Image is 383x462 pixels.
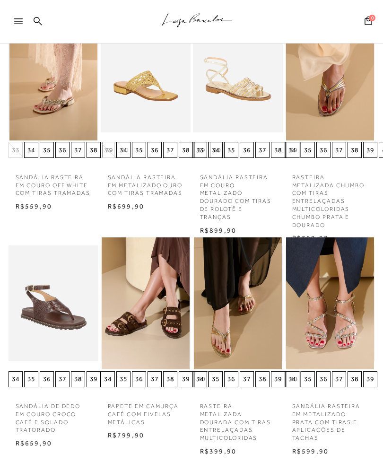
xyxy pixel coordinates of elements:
button: 0 [362,16,375,28]
a: SANDÁLIA RASTEIRA EM COURO OFF WHITE COM TIRAS TRAMADAS SANDÁLIA RASTEIRA EM COURO OFF WHITE COM ... [9,9,97,140]
button: 37 [332,142,346,158]
img: SANDÁLIA RASTEIRA EM COURO OFF WHITE COM TIRAS TRAMADAS [9,9,97,140]
img: SANDÁLIA RASTEIRA EM METALIZADO PRATA COM TIRAS E APLICAÇÕES DE TACHAS [286,237,374,369]
button: 34 [116,142,131,158]
a: SANDÁLIA RASTEIRA EM METALIZADO OURO COM TIRAS TRAMADAS SANDÁLIA RASTEIRA EM METALIZADO OURO COM ... [102,9,190,140]
span: R$559,90 [16,202,52,210]
button: 39 [363,371,377,387]
a: RASTEIRA METALIZADA DOURADA COM TIRAS ENTRELAÇADAS MULTICOLORIDAS [193,397,283,442]
button: 33 [193,142,207,158]
img: PAPETE EM CAMURÇA CAFÉ COM FIVELAS METÁLICAS [102,237,190,369]
button: 36 [224,371,238,387]
button: 39 [179,371,193,387]
img: SANDÁLIA RASTEIRA EM METALIZADO OURO COM TIRAS TRAMADAS [102,9,190,140]
button: 36 [240,142,254,158]
button: 36 [55,142,70,158]
button: 38 [179,142,193,158]
button: 34 [285,142,299,158]
button: 39 [271,371,285,387]
span: R$599,90 [292,447,329,455]
img: RASTEIRA METALIZADA DOURADA COM TIRAS ENTRELAÇADAS MULTICOLORIDAS [194,237,282,369]
button: 35 [224,142,238,158]
a: SANDÁLIA RASTEIRA EM COURO METALIZADO DOURADO COM TIRAS DE ROLOTÊ E TRANÇAS [193,168,283,221]
span: R$699,90 [108,202,145,210]
img: RASTEIRA METALIZADA CHUMBO COM TIRAS ENTRELAÇADAS MULTICOLORIDAS CHUMBO PRATA E DOURADO [286,9,374,140]
img: SANDÁLIA DE DEDO EM COURO CROCO CAFÉ E SOLADO TRATORADO [9,237,97,369]
img: SANDÁLIA RASTEIRA EM COURO METALIZADO DOURADO COM TIRAS DE ROLOTÊ E TRANÇAS [194,9,282,140]
button: 34 [101,371,115,387]
button: 34 [9,371,23,387]
a: SANDÁLIA DE DEDO EM COURO CROCO CAFÉ E SOLADO TRATORADO [9,397,98,434]
button: 37 [71,142,85,158]
a: SANDÁLIA RASTEIRA EM METALIZADO OURO COM TIRAS TRAMADAS [101,168,191,197]
a: SANDÁLIA RASTEIRA EM COURO OFF WHITE COM TIRAS TRAMADAS [9,168,98,197]
button: 38 [255,371,270,387]
button: 36 [132,371,146,387]
button: 35 [301,371,315,387]
button: 37 [55,371,70,387]
button: 33 [9,142,23,158]
button: 34 [285,371,299,387]
span: 0 [369,15,375,21]
button: 37 [163,142,177,158]
span: R$659,90 [16,439,52,447]
a: PAPETE EM CAMURÇA CAFÉ COM FIVELAS METÁLICAS [101,397,191,426]
button: 33 [101,142,115,158]
button: 35 [301,142,315,158]
button: 35 [132,142,146,158]
button: 38 [87,142,101,158]
button: 36 [148,142,162,158]
button: 34 [193,371,207,387]
a: SANDÁLIA DE DEDO EM COURO CROCO CAFÉ E SOLADO TRATORADO SANDÁLIA DE DEDO EM COURO CROCO CAFÉ E SO... [9,237,97,369]
button: 35 [209,371,223,387]
a: RASTEIRA METALIZADA CHUMBO COM TIRAS ENTRELAÇADAS MULTICOLORIDAS CHUMBO PRATA E DOURADO [285,168,375,229]
button: 35 [24,371,38,387]
a: RASTEIRA METALIZADA DOURADA COM TIRAS ENTRELAÇADAS MULTICOLORIDAS RASTEIRA METALIZADA DOURADA COM... [194,237,282,369]
button: 38 [348,142,362,158]
button: 35 [40,142,54,158]
button: 37 [332,371,346,387]
button: 36 [316,371,331,387]
a: SANDÁLIA RASTEIRA EM COURO METALIZADO DOURADO COM TIRAS DE ROLOTÊ E TRANÇAS SANDÁLIA RASTEIRA EM ... [194,9,282,140]
a: PAPETE EM CAMURÇA CAFÉ COM FIVELAS METÁLICAS PAPETE EM CAMURÇA CAFÉ COM FIVELAS METÁLICAS [102,237,190,369]
button: 37 [255,142,270,158]
a: SANDÁLIA RASTEIRA EM METALIZADO PRATA COM TIRAS E APLICAÇÕES DE TACHAS [285,397,375,442]
button: 38 [71,371,85,387]
button: 39 [363,142,377,158]
button: 37 [240,371,254,387]
span: R$899,90 [200,227,237,234]
button: 38 [271,142,285,158]
span: R$799,90 [108,431,145,439]
button: 35 [116,371,131,387]
button: 39 [87,371,101,387]
button: 36 [316,142,331,158]
button: 38 [163,371,177,387]
a: RASTEIRA METALIZADA CHUMBO COM TIRAS ENTRELAÇADAS MULTICOLORIDAS CHUMBO PRATA E DOURADO RASTEIRA ... [286,9,374,140]
span: R$399,90 [292,234,329,242]
button: 34 [24,142,38,158]
button: 38 [348,371,362,387]
button: 36 [40,371,54,387]
a: SANDÁLIA RASTEIRA EM METALIZADO PRATA COM TIRAS E APLICAÇÕES DE TACHAS SANDÁLIA RASTEIRA EM METAL... [286,237,374,369]
button: 37 [148,371,162,387]
span: R$399,90 [200,447,237,455]
button: 34 [209,142,223,158]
